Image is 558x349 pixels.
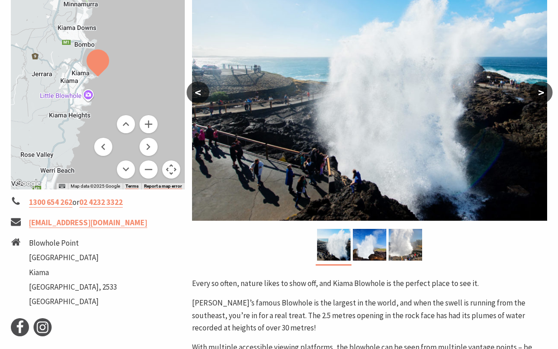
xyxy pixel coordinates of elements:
[29,218,147,228] a: [EMAIL_ADDRESS][DOMAIN_NAME]
[29,267,117,279] li: Kiama
[94,138,112,156] button: Move left
[117,115,135,133] button: Move up
[11,196,185,208] li: or
[353,229,386,261] img: Kiama Blowhole
[144,184,182,189] a: Report a map error
[29,296,117,308] li: [GEOGRAPHIC_DATA]
[162,160,180,179] button: Map camera controls
[139,160,158,179] button: Zoom out
[139,138,158,156] button: Move right
[187,82,209,103] button: <
[139,115,158,133] button: Zoom in
[29,237,117,249] li: Blowhole Point
[13,178,43,189] a: Open this area in Google Maps (opens a new window)
[59,183,65,189] button: Keyboard shortcuts
[79,197,123,208] a: 02 4232 3322
[29,281,117,293] li: [GEOGRAPHIC_DATA], 2533
[125,184,139,189] a: Terms (opens in new tab)
[317,229,351,261] img: Close up of the Kiama Blowhole
[29,197,72,208] a: 1300 654 262
[192,297,547,334] p: [PERSON_NAME]’s famous Blowhole is the largest in the world, and when the swell is running from t...
[71,184,120,189] span: Map data ©2025 Google
[117,160,135,179] button: Move down
[29,252,117,264] li: [GEOGRAPHIC_DATA]
[530,82,553,103] button: >
[192,277,547,290] p: Every so often, nature likes to show off, and Kiama Blowhole is the perfect place to see it.
[13,178,43,189] img: Google
[389,229,422,261] img: Kiama Blowhole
